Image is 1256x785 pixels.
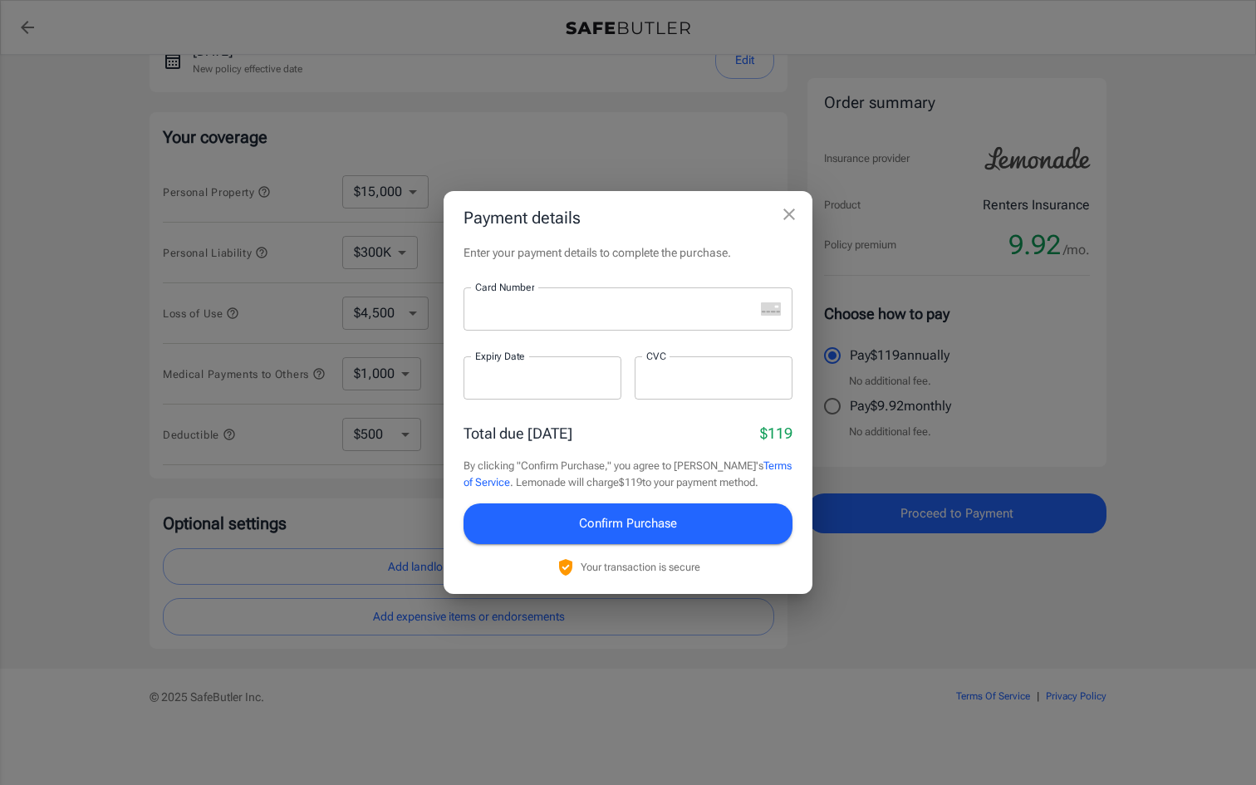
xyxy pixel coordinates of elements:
[475,280,534,294] label: Card Number
[464,503,792,543] button: Confirm Purchase
[475,349,525,363] label: Expiry Date
[475,370,610,386] iframe: Secure expiration date input frame
[475,302,754,317] iframe: Secure card number input frame
[760,422,792,444] p: $119
[579,513,677,534] span: Confirm Purchase
[464,422,572,444] p: Total due [DATE]
[761,302,781,316] svg: unknown
[773,198,806,231] button: close
[464,459,792,488] a: Terms of Service
[464,458,792,490] p: By clicking "Confirm Purchase," you agree to [PERSON_NAME]'s . Lemonade will charge $119 to your ...
[646,349,666,363] label: CVC
[581,559,700,575] p: Your transaction is secure
[646,370,781,386] iframe: Secure CVC input frame
[464,244,792,261] p: Enter your payment details to complete the purchase.
[444,191,812,244] h2: Payment details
